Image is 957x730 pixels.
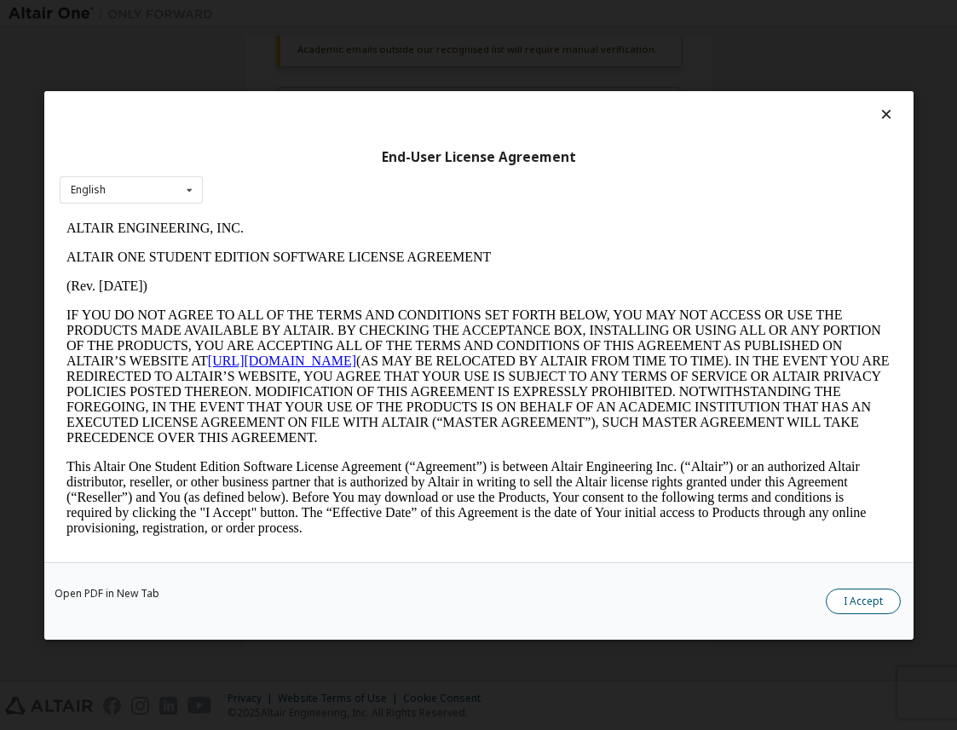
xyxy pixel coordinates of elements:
[7,65,832,80] p: (Rev. [DATE])
[7,94,832,232] p: IF YOU DO NOT AGREE TO ALL OF THE TERMS AND CONDITIONS SET FORTH BELOW, YOU MAY NOT ACCESS OR USE...
[7,245,832,322] p: This Altair One Student Edition Software License Agreement (“Agreement”) is between Altair Engine...
[826,588,901,613] button: I Accept
[148,140,297,154] a: [URL][DOMAIN_NAME]
[7,7,832,22] p: ALTAIR ENGINEERING, INC.
[7,36,832,51] p: ALTAIR ONE STUDENT EDITION SOFTWARE LICENSE AGREEMENT
[71,185,106,195] div: English
[60,148,898,165] div: End-User License Agreement
[55,588,159,598] a: Open PDF in New Tab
